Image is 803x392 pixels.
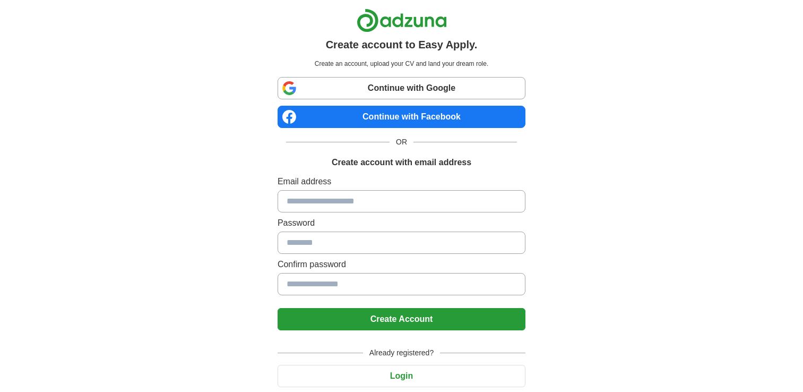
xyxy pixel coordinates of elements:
[278,308,525,330] button: Create Account
[278,371,525,380] a: Login
[278,365,525,387] button: Login
[326,37,478,53] h1: Create account to Easy Apply.
[357,8,447,32] img: Adzuna logo
[278,217,525,229] label: Password
[363,347,440,359] span: Already registered?
[332,156,471,169] h1: Create account with email address
[280,59,523,69] p: Create an account, upload your CV and land your dream role.
[390,137,413,148] span: OR
[278,106,525,128] a: Continue with Facebook
[278,175,525,188] label: Email address
[278,258,525,271] label: Confirm password
[278,77,525,99] a: Continue with Google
